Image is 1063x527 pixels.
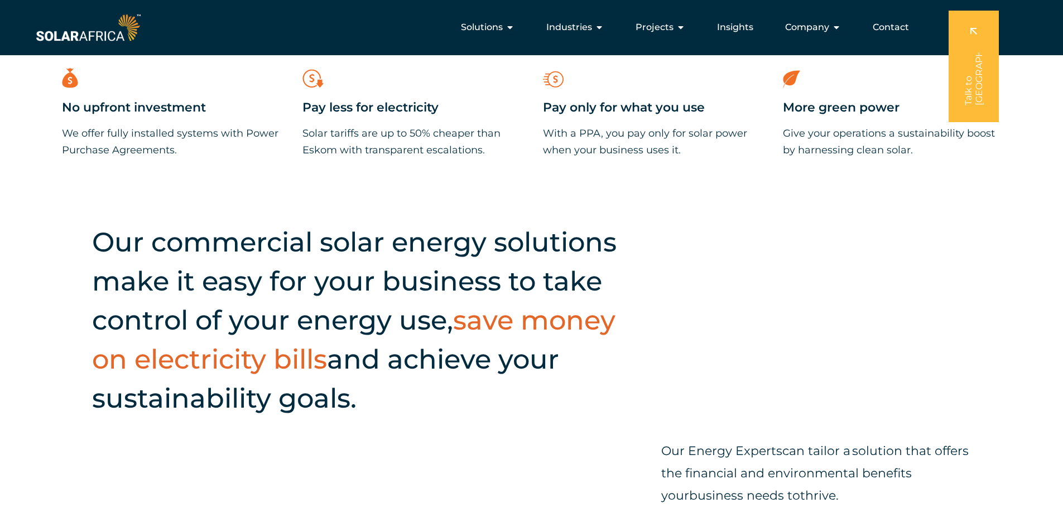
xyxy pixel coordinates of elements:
nav: Menu [143,16,918,38]
span: Pay only for what you use [543,100,705,116]
a: Insights [717,21,753,34]
span: Company [785,21,829,34]
span: Our Energy Experts [661,443,782,458]
p: We offer fully installed systems with Power Purchase Agreements. [62,125,280,158]
a: Contact [873,21,909,34]
span: Pay less for electricity [302,100,439,116]
h2: Our commercial solar energy solutions make it easy for your business to take control of your ener... [92,223,618,418]
p: Solar tariffs are up to 50% cheaper than Eskom with transparent escalations. [302,125,521,158]
span: More green power [783,100,900,116]
p: Give your operations a sustainability boost by harnessing clean solar. [783,125,1001,158]
span: Industries [546,21,592,34]
p: With a PPA, you pay only for solar power when your business uses it. [543,125,761,158]
span: No upfront investment [62,100,206,116]
span: Projects [636,21,674,34]
span: thrive. [800,488,839,503]
span: Solutions [461,21,503,34]
div: Menu Toggle [143,16,918,38]
span: can tailor a solution that offers the financial and environmental benefits your [661,443,969,503]
span: business needs to [689,488,800,503]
